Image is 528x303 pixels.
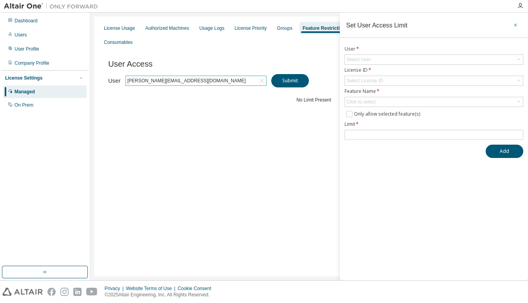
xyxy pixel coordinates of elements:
img: instagram.svg [60,288,69,296]
span: User Access [108,60,152,69]
div: Feature Restrictions [303,25,348,31]
div: [PERSON_NAME][EMAIL_ADDRESS][DOMAIN_NAME] [126,76,266,85]
div: User Profile [15,46,39,52]
img: Altair One [4,2,102,10]
div: Users [15,32,27,38]
div: No Limit Present [108,97,519,103]
div: License Priority [235,25,267,31]
div: Select License ID [347,78,383,84]
div: [PERSON_NAME][EMAIL_ADDRESS][DOMAIN_NAME] [126,76,247,85]
label: Only allow selected feature(s) [354,109,422,119]
img: facebook.svg [47,288,56,296]
div: Managed [15,89,35,95]
label: User [345,46,523,52]
img: altair_logo.svg [2,288,43,296]
div: Cookie Consent [178,285,216,292]
img: linkedin.svg [73,288,82,296]
div: License Usage [104,25,135,31]
label: User [108,78,121,84]
div: Click to select [347,99,376,105]
div: Website Terms of Use [126,285,178,292]
div: License Settings [5,75,42,81]
div: Groups [277,25,292,31]
p: © 2025 Altair Engineering, Inc. All Rights Reserved. [105,292,216,298]
div: Usage Logs [199,25,224,31]
div: Select User [345,55,523,64]
div: Company Profile [15,60,49,66]
label: License ID [345,67,523,73]
div: On Prem [15,102,33,108]
div: Dashboard [15,18,38,24]
div: Click to select [345,97,523,107]
div: Select User [347,56,371,63]
label: Feature Name [345,88,523,94]
div: Set User Access Limit [346,22,407,28]
button: Add [486,145,523,158]
img: youtube.svg [86,288,98,296]
label: Limit [345,121,523,127]
div: Privacy [105,285,126,292]
div: Select License ID [345,76,523,85]
button: Submit [271,74,309,87]
div: Consumables [104,39,132,45]
div: Authorized Machines [145,25,189,31]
